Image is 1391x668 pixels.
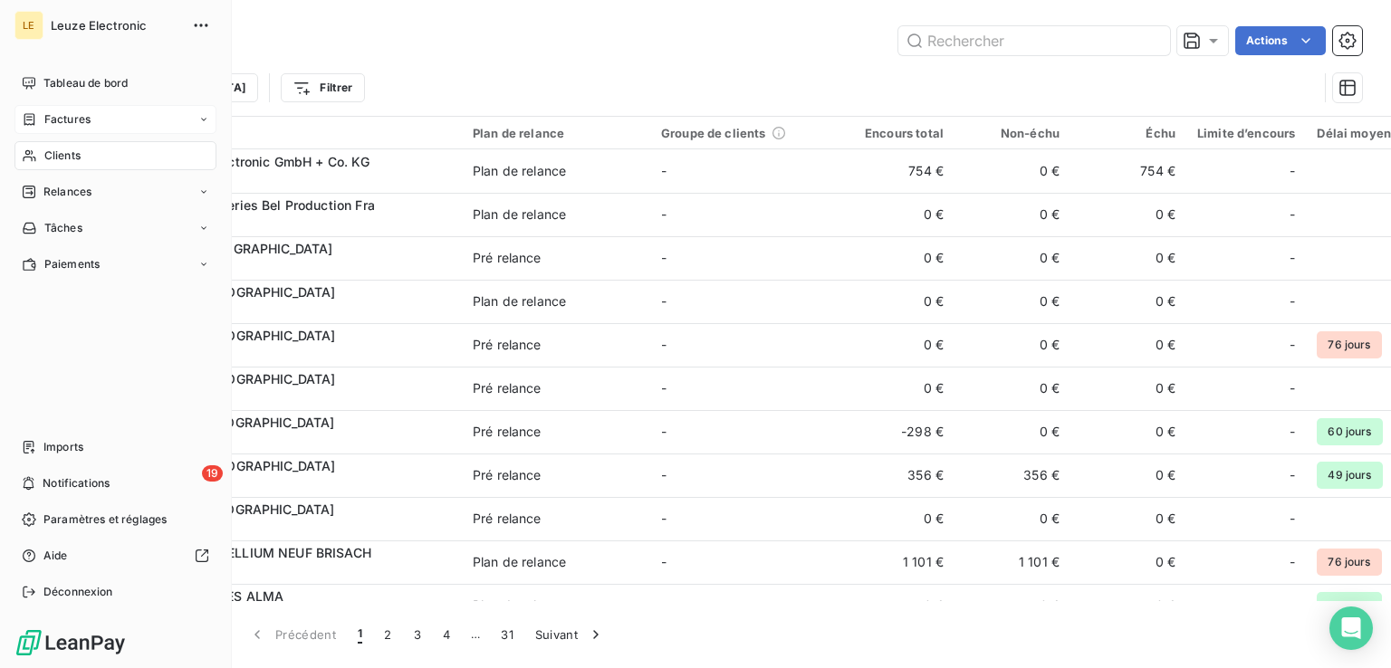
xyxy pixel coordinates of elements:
div: Plan de relance [473,596,566,615]
div: Open Intercom Messenger [1329,606,1373,650]
td: 0 € [1070,540,1186,584]
td: 0 € [1070,497,1186,540]
span: 119528 [125,215,451,233]
span: - [661,163,667,178]
div: Non-échu [965,126,1060,140]
span: - [661,424,667,439]
span: - [661,467,667,482]
div: Pré relance [473,379,542,397]
span: - [661,337,667,352]
span: - [661,380,667,396]
span: Tâches [44,220,82,236]
span: Paiements [44,256,100,272]
div: Pré relance [473,249,542,267]
div: Plan de relance [473,205,566,224]
td: 0 € [1070,453,1186,497]
span: - [1290,336,1295,354]
div: Encours total [849,126,944,140]
a: Aide [14,541,216,570]
td: 0 € [955,497,1070,540]
span: Imports [43,439,83,455]
span: Déconnexion [43,584,113,600]
button: 2 [373,616,402,654]
span: 76 jours [1317,549,1381,576]
span: 119538 - CONSTELLIUM NEUF BRISACH [125,545,371,560]
td: 0 € [955,323,1070,367]
span: 19 [202,465,223,482]
td: 754 € [839,149,955,193]
td: 0 € [839,323,955,367]
td: 1 101 € [839,540,955,584]
td: 0 € [955,236,1070,280]
div: Pré relance [473,423,542,441]
span: 1000 [125,171,451,189]
td: 0 € [839,280,955,323]
button: Actions [1235,26,1326,55]
span: - [1290,553,1295,571]
span: 1000 - Leuze electronic GmbH + Co. KG [125,154,370,169]
span: - [1290,292,1295,310]
td: 0 € [839,584,955,627]
span: - [661,511,667,526]
span: 119538 [125,562,451,580]
div: Plan de relance [473,292,566,310]
span: Aide [43,548,68,564]
span: 1 [358,625,362,644]
span: - [1290,423,1295,441]
span: Factures [44,111,91,128]
td: 0 € [839,367,955,410]
td: -298 € [839,410,955,453]
td: 0 € [1070,584,1186,627]
td: 0 € [1070,323,1186,367]
button: 31 [490,616,524,654]
div: Pré relance [473,510,542,528]
td: 0 € [955,367,1070,410]
td: 0 € [1070,193,1186,236]
button: 4 [432,616,461,654]
div: Pré relance [473,466,542,484]
button: 3 [403,616,432,654]
td: 0 € [1070,410,1186,453]
button: Précédent [237,616,347,654]
span: - [661,250,667,265]
td: 0 € [1070,280,1186,323]
span: - [1290,205,1295,224]
span: Tableau de bord [43,75,128,91]
div: Plan de relance [473,553,566,571]
button: Suivant [524,616,616,654]
span: Leuze Electronic [51,18,181,33]
td: 0 € [1070,367,1186,410]
td: 0 € [839,497,955,540]
td: 0 € [955,410,1070,453]
button: Filtrer [281,73,364,102]
td: 0 € [955,193,1070,236]
span: Paramètres et réglages [43,511,167,528]
span: - [1290,379,1295,397]
span: 119528 - Fromageries Bel Production Fra [125,197,375,213]
input: Rechercher [898,26,1170,55]
span: - [661,206,667,222]
span: 119532 [125,301,451,320]
img: Logo LeanPay [14,628,127,657]
span: 60 jours [1317,418,1382,445]
td: 356 € [839,453,955,497]
td: 0 € [955,149,1070,193]
td: 0 € [839,236,955,280]
td: 754 € [1070,149,1186,193]
td: 356 € [955,453,1070,497]
span: 119533 [125,345,451,363]
td: 0 € [839,193,955,236]
span: - [661,597,667,613]
div: Pré relance [473,336,542,354]
span: - [1290,510,1295,528]
span: 119531 [125,258,451,276]
div: Limite d’encours [1197,126,1295,140]
span: Groupe de clients [661,126,766,140]
span: - [1290,162,1295,180]
span: 53 jours [1317,592,1381,619]
span: - [1290,596,1295,615]
span: 49 jours [1317,462,1382,489]
span: 119534 [125,388,451,406]
span: 119536 [125,475,451,493]
div: Plan de relance [473,162,566,180]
